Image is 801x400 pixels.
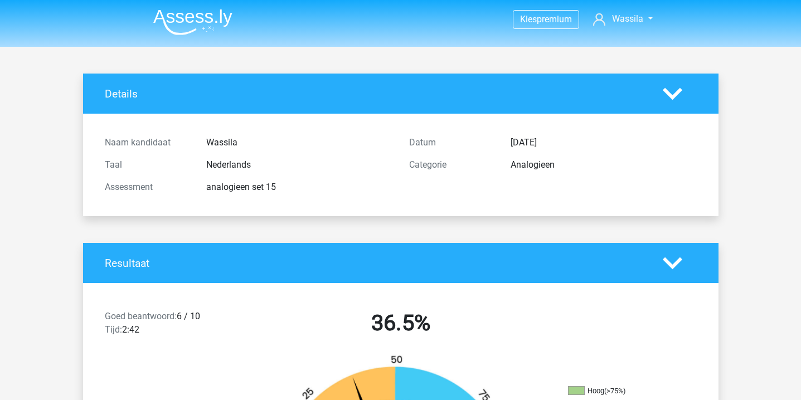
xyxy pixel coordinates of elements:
[257,310,545,336] h2: 36.5%
[96,310,249,341] div: 6 / 10 2:42
[105,87,646,100] h4: Details
[198,158,401,172] div: Nederlands
[105,257,646,270] h4: Resultaat
[589,12,657,26] a: Wassila
[198,181,401,194] div: analogieen set 15
[105,324,122,335] span: Tijd:
[96,136,198,149] div: Naam kandidaat
[612,13,643,24] span: Wassila
[502,136,705,149] div: [DATE]
[96,181,198,194] div: Assessment
[604,387,625,395] div: (>75%)
[401,158,502,172] div: Categorie
[198,136,401,149] div: Wassila
[153,9,232,35] img: Assessly
[96,158,198,172] div: Taal
[502,158,705,172] div: Analogieen
[513,12,579,27] a: Kiespremium
[105,311,177,321] span: Goed beantwoord:
[537,14,572,25] span: premium
[401,136,502,149] div: Datum
[520,14,537,25] span: Kies
[568,386,679,396] li: Hoog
